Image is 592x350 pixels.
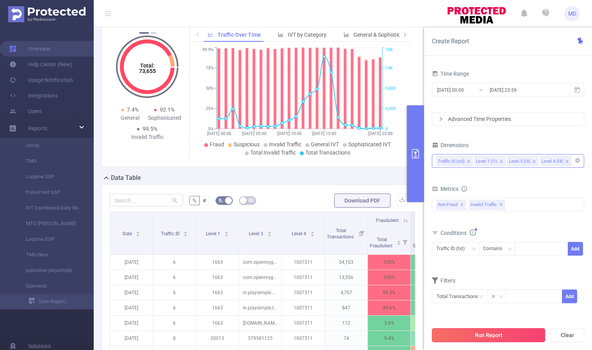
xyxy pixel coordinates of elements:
i: icon: caret-up [310,230,314,233]
tspan: 75% [206,66,214,71]
span: Traffic Over Time [218,32,261,38]
p: 847 [325,300,367,315]
tspan: 0 [385,126,388,131]
i: icon: caret-up [136,230,140,233]
i: icon: line-chart [208,32,213,37]
tspan: [DATE] 00:00 [207,131,231,136]
tspan: 9,000 [385,86,396,91]
span: Total Transactions [305,149,350,156]
a: Reports [28,121,47,136]
i: icon: right [439,117,443,121]
p: 1007311 [282,300,325,315]
span: Level 3 [249,231,264,236]
p: 6 [153,300,196,315]
tspan: [DATE] 10:00 [277,131,301,136]
p: 1663 [196,316,239,330]
span: Invalid Traffic [269,141,301,147]
i: icon: caret-up [396,239,401,242]
a: Help Center (New) [9,57,72,72]
i: icon: info-circle [462,186,467,192]
p: 5.4% [411,316,453,330]
p: 112 [325,316,367,330]
p: 4,707 [325,285,367,300]
i: icon: down [508,247,512,252]
a: Users [9,103,42,119]
span: Total Suspicious [413,237,437,249]
p: 0.04% [411,285,453,300]
i: icon: caret-down [267,233,271,236]
a: Overview [9,41,50,57]
p: [DATE] [110,270,153,285]
tspan: 14K [385,66,393,71]
div: Traffic ID (tid) [436,242,470,255]
i: icon: close [565,160,569,164]
button: 2 [150,32,157,34]
span: Fraud [210,141,224,147]
p: 1007311 [282,285,325,300]
p: 1007311 [282,270,325,285]
p: 1007311 [282,316,325,330]
i: Filter menu [357,212,367,254]
span: Total Invalid Traffic [250,149,296,156]
p: 1007311 [282,331,325,346]
tspan: 73,655 [139,68,156,74]
span: Time Range [432,71,469,77]
button: 1 [139,32,149,34]
p: 1663 [196,270,239,285]
span: Total Fraudulent [370,237,394,249]
i: icon: caret-down [396,242,401,244]
p: [DATE] [110,300,153,315]
p: [DATE] [110,255,153,270]
p: [DATE] [110,331,153,346]
p: 20013 [196,331,239,346]
div: Sort [267,230,272,235]
p: 6 [153,316,196,330]
p: 579581125 [239,331,282,346]
img: Protected Media [8,6,86,22]
span: Level 4 [292,231,307,236]
span: Invalid Traffic [469,200,505,210]
i: icon: bar-chart [344,32,349,37]
input: Search... [110,194,183,206]
i: icon: right [403,32,407,37]
tspan: 25% [206,106,214,111]
li: Traffic ID (tid) [436,156,473,166]
button: Clear [551,328,584,342]
i: icon: bg-colors [218,198,223,203]
div: Level 4 (l4) [542,156,563,167]
div: General [113,114,147,122]
p: 6 [153,255,196,270]
span: Reports [28,125,47,131]
a: Loopme SSP [16,169,84,185]
p: 0% [411,270,453,285]
a: IVT Dashboard Daily Report [16,200,84,216]
p: 1007311 [282,255,325,270]
tspan: 18K [385,48,393,53]
p: 1663 [196,255,239,270]
a: Integrations [9,88,58,103]
span: ✕ [499,200,503,210]
tspan: 99.9% [202,48,214,53]
div: Traffic ID (tid) [438,156,465,167]
input: Start date [436,85,499,95]
button: Add [568,242,583,256]
span: Suspicious [234,141,260,147]
a: PulsePoint SSP [16,185,84,200]
i: icon: table [249,198,253,203]
span: Conditions [440,230,476,236]
i: icon: caret-up [224,230,228,233]
i: icon: info-circle [470,229,476,236]
p: 0.12% [411,300,453,315]
i: icon: caret-down [224,233,228,236]
span: # [203,197,206,204]
p: 8 [153,331,196,346]
li: Level 4 (l4) [540,156,571,166]
li: Level 3 (l3) [507,156,539,166]
p: 1663 [196,285,239,300]
div: Sophisticated [147,114,182,122]
div: Sort [183,230,188,235]
p: 99.6% [368,300,410,315]
span: Metrics [432,186,458,192]
p: com.openmygame.android.sky.words [239,255,282,270]
span: 99.5% [143,126,157,132]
